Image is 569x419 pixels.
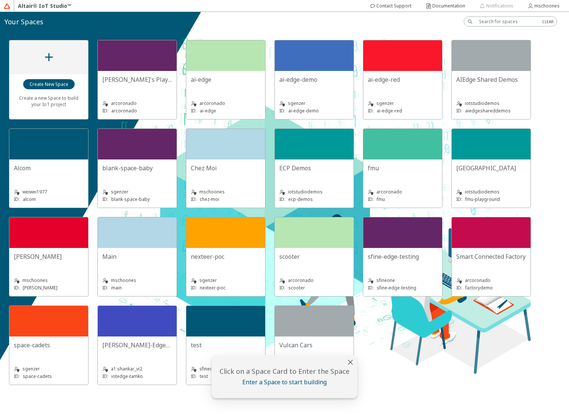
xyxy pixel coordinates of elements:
unity-typography: sfineone [368,277,438,284]
p: nexteer-poc [200,285,226,291]
unity-typography: iotstudiodemos [456,100,526,107]
p: blank-space-baby [111,196,150,202]
unity-typography: scooter [279,252,349,261]
unity-typography: [PERSON_NAME] [14,252,84,261]
unity-typography: nexteer-poc [191,252,261,261]
unity-typography: Chez Moi [191,164,261,172]
unity-typography: arcoronado [456,277,526,284]
p: scooter [288,285,305,291]
p: test [200,373,208,379]
unity-typography: Alcom [14,164,84,172]
unity-typography: ai-edge-red [368,75,438,84]
unity-typography: arcoronado [102,100,172,107]
unity-typography: space-cadets [14,341,84,349]
p: ID: [102,285,108,291]
unity-typography: [PERSON_NAME]'s Playground [102,75,172,84]
unity-typography: Smart Connected Factory [456,252,526,261]
unity-typography: ai-edge [191,75,261,84]
p: fmu-playground [465,196,500,202]
p: arcoronado [111,108,137,114]
unity-typography: Vulcan Cars [279,341,349,349]
p: fmu [377,196,385,202]
p: iotedge-tamko [111,373,143,379]
p: ID: [279,285,285,291]
unity-typography: mschoones [191,188,261,196]
p: ID: [456,196,462,202]
unity-typography: sgenzer [14,365,84,373]
unity-typography: sfine-edge-testing [368,252,438,261]
unity-typography: sgenzer [191,277,261,284]
unity-typography: sfineone [191,365,261,373]
p: ecp-demos [288,196,313,202]
p: ID: [102,373,108,379]
unity-typography: Click on a Space Card to Enter the Space [216,367,353,376]
unity-typography: arcoronado [279,277,349,284]
p: ID: [102,196,108,202]
p: ID: [368,196,374,202]
p: alcom [23,196,36,202]
unity-typography: test [191,341,261,349]
p: ID: [14,285,20,291]
unity-typography: mschoones [102,277,172,284]
p: sfine-edge-testing [377,285,416,291]
p: ID: [279,196,285,202]
unity-typography: Create a new Space to build your IoT project [14,90,84,112]
unity-typography: ai-edge-demo [279,75,349,84]
unity-typography: [GEOGRAPHIC_DATA] [456,164,526,172]
p: ID: [279,108,285,114]
unity-typography: arcoronado [191,100,261,107]
p: chez-moi [200,196,219,202]
unity-typography: AIEdge Shared Demos [456,75,526,84]
p: ID: [191,373,197,379]
p: ID: [14,373,20,379]
unity-typography: weiwei1977 [14,188,84,196]
p: ID: [368,108,374,114]
unity-typography: blank-space-baby [102,164,172,172]
unity-typography: fmu [368,164,438,172]
unity-typography: iotstudiodemos [279,188,349,196]
p: ID: [456,285,462,291]
unity-typography: sgenzer [368,100,438,107]
unity-typography: Enter a Space to start building [216,378,353,386]
p: ai-edge-demo [288,108,319,114]
p: ai-edge [200,108,216,114]
unity-typography: ECP Demos [279,164,349,172]
unity-typography: mschoones [14,277,84,284]
p: ai-edge-red [377,108,402,114]
unity-typography: [PERSON_NAME]-EdgeApps [102,341,172,349]
unity-typography: iotstudiodemos [456,188,526,196]
p: ID: [102,108,108,114]
p: space-cadets [23,373,52,379]
p: ID: [368,285,374,291]
p: [PERSON_NAME] [23,285,57,291]
unity-typography: arcoronado [368,188,438,196]
unity-typography: a1:shankar_vi2 [102,365,172,373]
unity-typography: sgenzer [102,188,172,196]
p: ID: [456,108,462,114]
p: factorydemo [465,285,493,291]
p: ID: [14,196,20,202]
unity-typography: sgenzer [279,100,349,107]
p: main [111,285,122,291]
p: ID: [191,285,197,291]
unity-typography: Main [102,252,172,261]
p: aiedgeshareddemos [465,108,511,114]
p: ID: [191,108,197,114]
p: ID: [191,196,197,202]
